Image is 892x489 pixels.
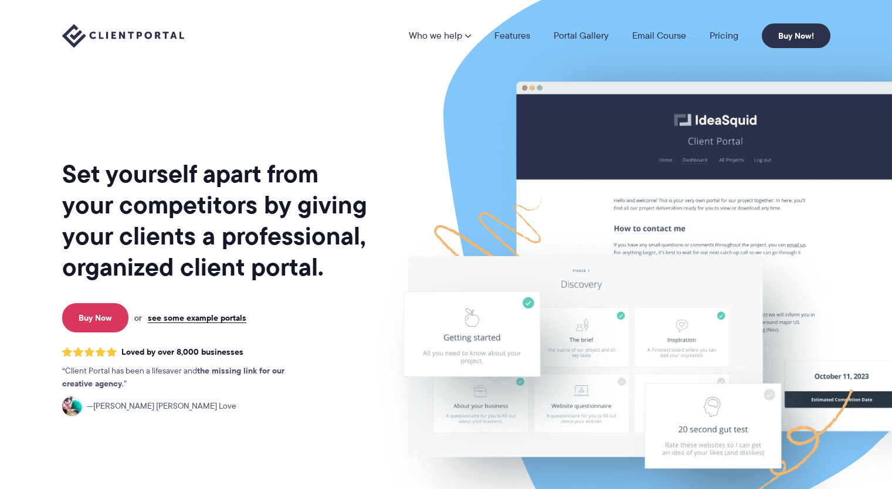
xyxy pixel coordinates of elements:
[121,347,243,357] span: Loved by over 8,000 businesses
[148,313,246,323] a: see some example portals
[62,364,284,390] strong: the missing link for our creative agency
[762,23,830,48] a: Buy Now!
[62,365,308,390] p: Client Portal has been a lifesaver and .
[87,400,236,413] span: [PERSON_NAME] [PERSON_NAME] Love
[134,313,142,323] span: or
[62,158,369,283] h1: Set yourself apart from your competitors by giving your clients a professional, organized client ...
[409,31,471,40] a: Who we help
[710,31,738,40] a: Pricing
[62,303,128,332] a: Buy Now
[554,31,609,40] a: Portal Gallery
[632,31,686,40] a: Email Course
[494,31,530,40] a: Features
